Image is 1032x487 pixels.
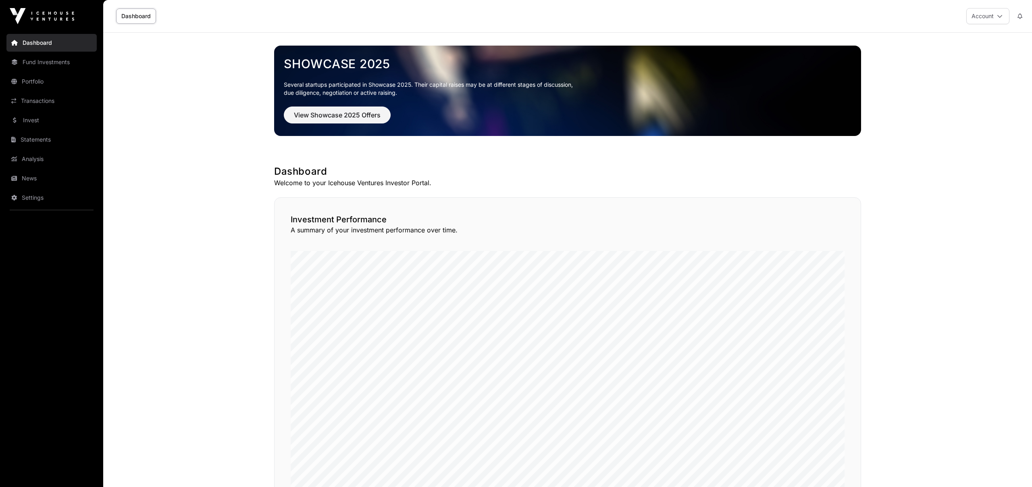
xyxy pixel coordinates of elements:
a: Portfolio [6,73,97,90]
a: Transactions [6,92,97,110]
a: News [6,169,97,187]
a: Analysis [6,150,97,168]
button: Account [966,8,1009,24]
a: Dashboard [6,34,97,52]
a: Statements [6,131,97,148]
p: Welcome to your Icehouse Ventures Investor Portal. [274,178,861,188]
p: Several startups participated in Showcase 2025. Their capital raises may be at different stages o... [284,81,851,97]
a: Fund Investments [6,53,97,71]
p: A summary of your investment performance over time. [291,225,845,235]
img: Icehouse Ventures Logo [10,8,74,24]
a: Dashboard [116,8,156,24]
a: Settings [6,189,97,207]
iframe: Chat Widget [992,448,1032,487]
a: Showcase 2025 [284,56,851,71]
a: Invest [6,111,97,129]
span: View Showcase 2025 Offers [294,110,381,120]
h2: Investment Performance [291,214,845,225]
img: Showcase 2025 [274,46,861,136]
h1: Dashboard [274,165,861,178]
a: View Showcase 2025 Offers [284,115,391,123]
button: View Showcase 2025 Offers [284,107,391,123]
